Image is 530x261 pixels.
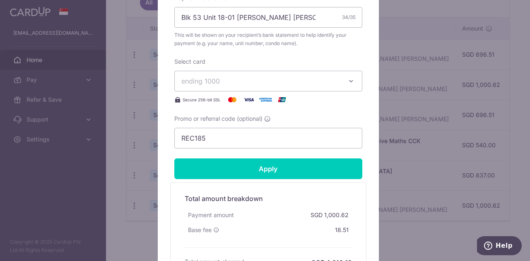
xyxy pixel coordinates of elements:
input: Apply [174,158,362,179]
img: Visa [241,95,257,105]
span: This will be shown on your recipient’s bank statement to help identify your payment (e.g. your na... [174,31,362,48]
button: ending 1000 [174,71,362,91]
img: Mastercard [224,95,241,105]
img: American Express [257,95,274,105]
div: SGD 1,000.62 [307,208,352,223]
label: Select card [174,57,205,66]
div: Payment amount [185,208,237,223]
span: Base fee [188,226,212,234]
div: 34/35 [342,13,356,22]
h5: Total amount breakdown [185,194,352,204]
iframe: Opens a widget where you can find more information [477,236,522,257]
div: 18.51 [332,223,352,237]
span: Secure 256-bit SSL [183,96,221,103]
span: Promo or referral code (optional) [174,115,263,123]
span: ending 1000 [181,77,220,85]
img: UnionPay [274,95,290,105]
